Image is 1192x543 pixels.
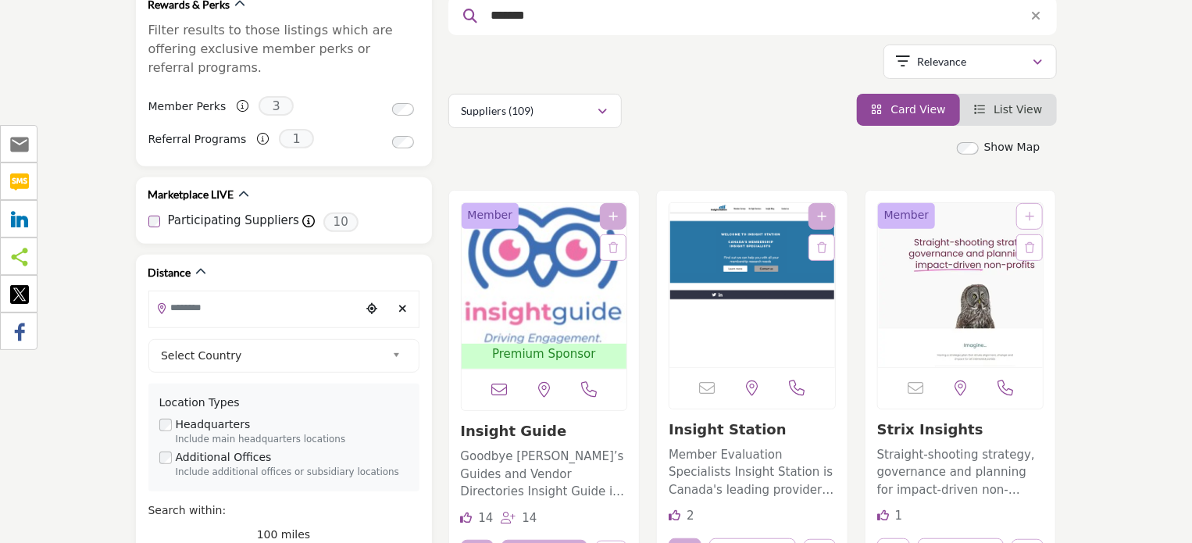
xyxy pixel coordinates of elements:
div: Include additional offices or subsidiary locations [176,466,409,480]
label: Additional Offices [176,449,272,466]
img: Insight Station [669,203,835,367]
a: Add To List [1025,210,1034,223]
p: Relevance [917,54,966,70]
div: Choose your current location [360,292,384,326]
a: Add To List [817,210,826,223]
a: Open Listing in new tab [669,203,835,367]
div: Clear search location [391,292,415,326]
h2: Marketplace LIVE [148,187,234,202]
h2: Distance [148,265,191,280]
a: Goodbye [PERSON_NAME]’s Guides and Vendor Directories Insight Guide is a business marketplace pla... [461,444,628,501]
div: Search within: [148,502,419,519]
span: Premium Sponsor [492,345,595,363]
a: Open Listing in new tab [462,203,627,370]
a: View Card [871,103,946,116]
span: 3 [259,96,294,116]
div: Include main headquarters locations [176,433,409,447]
input: Switch to Referral Programs [392,136,414,148]
a: Member Evaluation Specialists Insight Station is Canada's leading provider of member surveys and ... [669,442,836,499]
img: Strix Insights [878,203,1044,367]
h3: Insight Station [669,421,836,438]
span: 1 [279,129,314,148]
label: Show Map [984,139,1040,155]
p: Filter results to those listings which are offering exclusive member perks or referral programs. [148,21,419,77]
input: Switch to Member Perks [392,103,414,116]
span: 100 miles [257,528,311,541]
i: Likes [461,512,473,523]
a: Insight Station [669,421,787,438]
button: Suppliers (109) [448,94,622,128]
a: View List [974,103,1043,116]
a: Insight Guide [461,423,567,439]
p: Goodbye [PERSON_NAME]’s Guides and Vendor Directories Insight Guide is a business marketplace pla... [461,448,628,501]
a: Open Listing in new tab [878,203,1044,367]
h3: Insight Guide [461,423,628,440]
li: List View [960,94,1057,126]
label: Member Perks [148,93,227,120]
span: 1 [895,509,903,523]
p: Suppliers (109) [462,103,534,119]
a: Add To List [608,210,618,223]
input: Search Location [149,292,360,323]
span: List View [994,103,1042,116]
a: Strix Insights [877,421,983,438]
p: Straight-shooting strategy, governance and planning for impact-driven non-profits Imagine… >> Hav... [877,446,1044,499]
div: Location Types [159,395,409,411]
span: 14 [478,511,493,525]
span: Select Country [161,346,386,365]
label: Referral Programs [148,126,247,153]
span: Member [468,207,513,223]
p: Member Evaluation Specialists Insight Station is Canada's leading provider of member surveys and ... [669,446,836,499]
h3: Strix Insights [877,421,1044,438]
div: Followers [501,509,537,527]
input: Participating Suppliers checkbox [148,216,160,227]
label: Headquarters [176,416,251,433]
i: Likes [669,509,680,521]
img: Insight Guide [462,203,627,344]
i: Like [877,509,889,521]
span: 14 [523,511,537,525]
a: Straight-shooting strategy, governance and planning for impact-driven non-profits Imagine… >> Hav... [877,442,1044,499]
span: 10 [323,213,359,232]
label: Participating Suppliers [168,212,299,230]
span: Card View [890,103,945,116]
span: Member [884,207,930,223]
li: Card View [857,94,960,126]
button: Relevance [883,45,1057,79]
span: 2 [687,509,694,523]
